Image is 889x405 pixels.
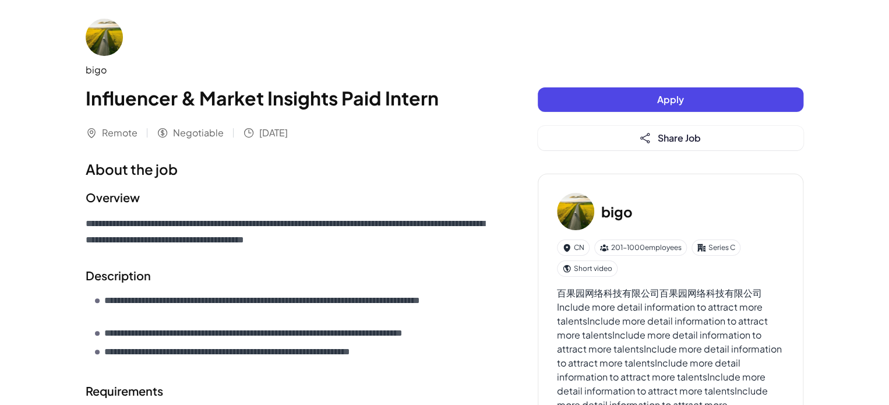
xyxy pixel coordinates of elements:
h3: bigo [601,201,633,222]
div: bigo [86,63,491,77]
h2: Requirements [86,382,491,400]
button: Share Job [538,126,803,150]
span: Share Job [658,132,701,144]
div: Series C [692,240,740,256]
span: [DATE] [259,126,288,140]
button: Apply [538,87,803,112]
span: Apply [657,93,684,105]
h1: Influencer & Market Insights Paid Intern [86,84,491,112]
span: Remote [102,126,137,140]
h2: Description [86,267,491,284]
div: Short video [557,260,618,277]
h1: About the job [86,159,491,179]
div: CN [557,240,590,256]
span: Negotiable [173,126,224,140]
div: 201-1000 employees [594,240,687,256]
h2: Overview [86,189,491,206]
img: bi [86,19,123,56]
img: bi [557,193,594,230]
